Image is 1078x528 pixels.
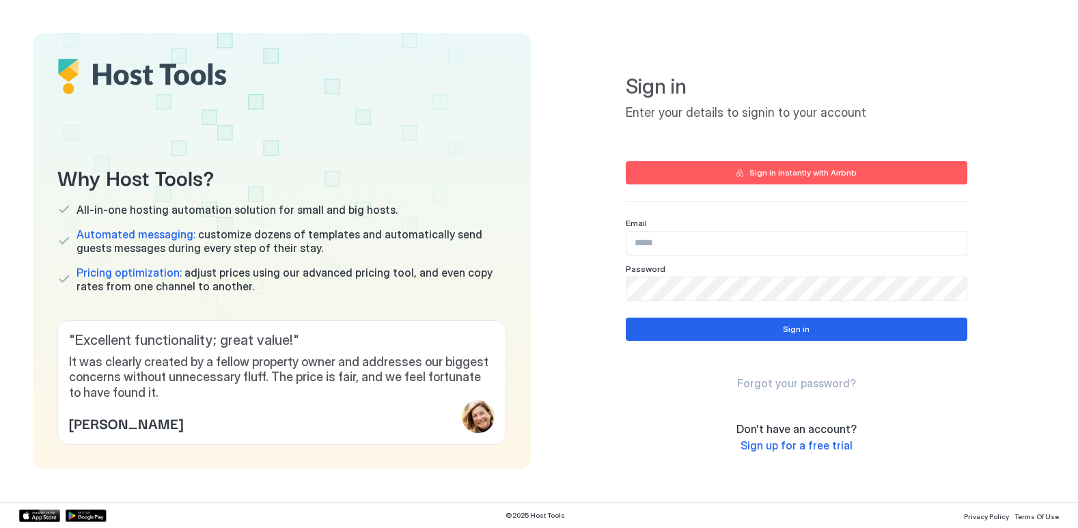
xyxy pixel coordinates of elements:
span: © 2025 Host Tools [506,511,565,520]
div: Sign in [783,323,810,335]
span: Sign in [626,74,967,100]
a: Terms Of Use [1014,508,1059,523]
span: Sign up for a free trial [741,439,853,452]
div: profile [462,400,495,433]
span: It was clearly created by a fellow property owner and addresses our biggest concerns without unne... [69,355,495,401]
span: All-in-one hosting automation solution for small and big hosts. [77,203,398,217]
span: Automated messaging: [77,227,195,241]
span: " Excellent functionality; great value! " [69,332,495,349]
a: Sign up for a free trial [741,439,853,453]
span: Terms Of Use [1014,512,1059,520]
span: Forgot your password? [737,376,856,390]
input: Input Field [626,232,967,255]
span: [PERSON_NAME] [69,413,183,433]
input: Input Field [626,277,967,301]
span: Pricing optimization: [77,266,182,279]
span: Don't have an account? [736,422,857,436]
a: Forgot your password? [737,376,856,391]
span: Privacy Policy [964,512,1009,520]
span: Enter your details to signin to your account [626,105,967,121]
span: customize dozens of templates and automatically send guests messages during every step of their s... [77,227,506,255]
a: Google Play Store [66,510,107,522]
span: Why Host Tools? [57,161,506,192]
span: Password [626,264,665,274]
button: Sign in instantly with Airbnb [626,161,967,184]
button: Sign in [626,318,967,341]
div: Sign in instantly with Airbnb [749,167,857,179]
span: adjust prices using our advanced pricing tool, and even copy rates from one channel to another. [77,266,506,293]
a: Privacy Policy [964,508,1009,523]
a: App Store [19,510,60,522]
span: Email [626,218,647,228]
